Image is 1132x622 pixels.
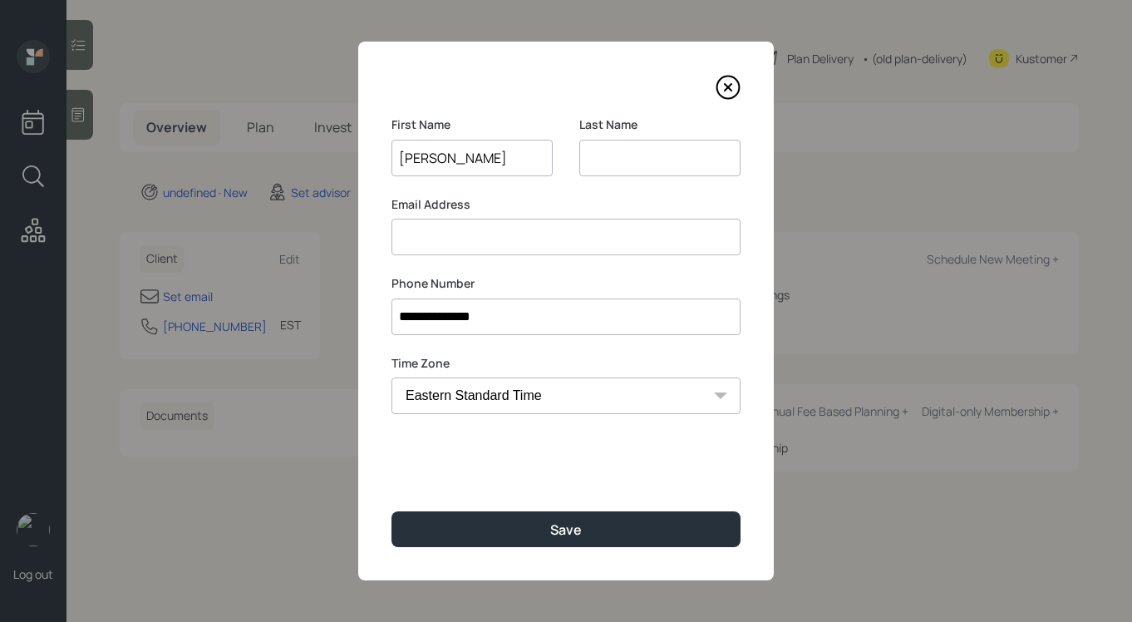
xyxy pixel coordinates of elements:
[391,511,741,547] button: Save
[550,521,582,539] div: Save
[391,196,741,213] label: Email Address
[391,275,741,292] label: Phone Number
[579,116,741,133] label: Last Name
[391,355,741,372] label: Time Zone
[391,116,553,133] label: First Name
